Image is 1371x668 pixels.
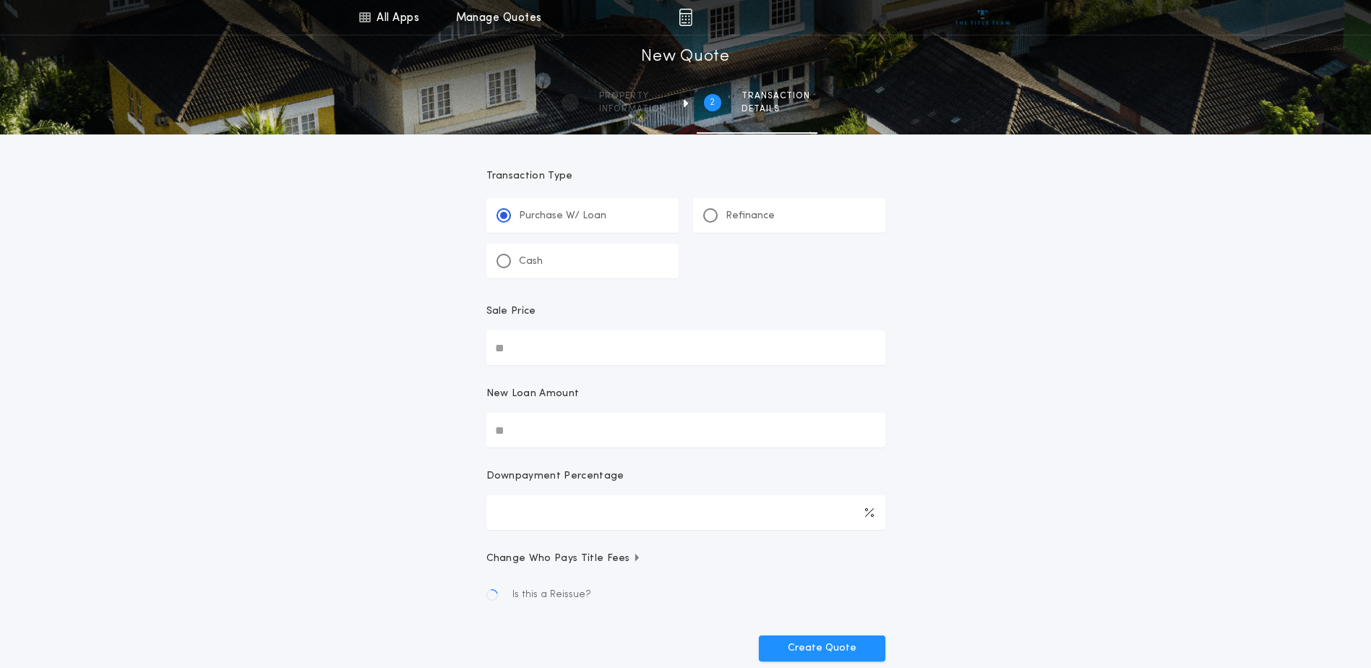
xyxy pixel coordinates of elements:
[486,169,885,184] p: Transaction Type
[486,304,536,319] p: Sale Price
[742,103,810,115] span: details
[486,330,885,365] input: Sale Price
[512,588,591,602] span: Is this a Reissue?
[486,413,885,448] input: New Loan Amount
[955,10,1010,25] img: vs-icon
[759,635,885,661] button: Create Quote
[599,90,666,102] span: Property
[726,209,775,223] p: Refinance
[486,495,885,530] input: Downpayment Percentage
[486,387,580,401] p: New Loan Amount
[679,9,692,26] img: img
[742,90,810,102] span: Transaction
[519,209,606,223] p: Purchase W/ Loan
[710,97,715,108] h2: 2
[486,469,624,484] p: Downpayment Percentage
[519,254,543,269] p: Cash
[486,552,642,566] span: Change Who Pays Title Fees
[486,552,885,566] button: Change Who Pays Title Fees
[641,46,729,69] h1: New Quote
[599,103,666,115] span: information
